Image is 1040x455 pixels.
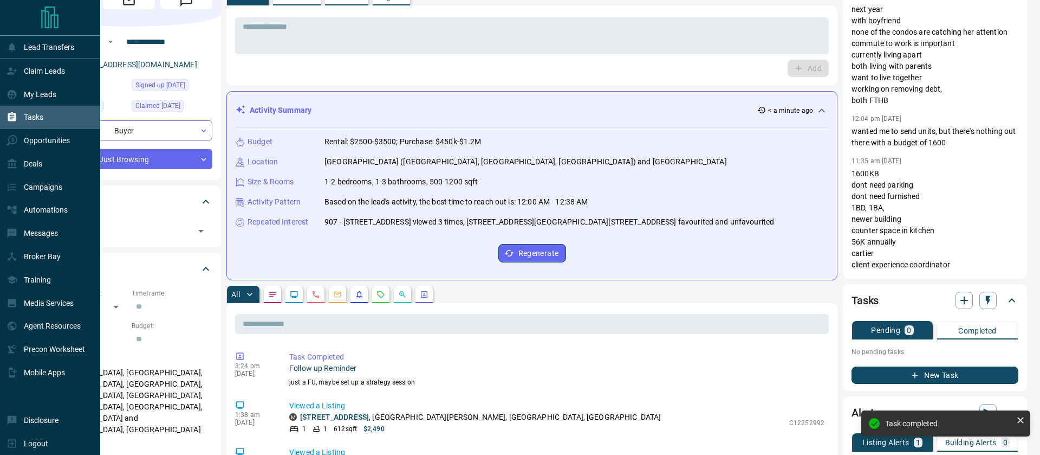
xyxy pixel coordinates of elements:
div: Tasks [851,287,1018,313]
div: Just Browsing [45,149,212,169]
div: Buyer [45,120,212,140]
a: [EMAIL_ADDRESS][DOMAIN_NAME] [75,60,197,69]
div: Sun Sep 11 2022 [132,100,212,115]
p: C12252992 [789,418,824,428]
p: Follow up Reminder [289,363,824,374]
svg: Agent Actions [420,290,428,299]
div: mrloft.ca [289,413,297,421]
svg: Notes [268,290,277,299]
p: wanted me to send units, but there's nothing out there with a budget of 1600 [851,126,1018,149]
p: 1:38 am [235,411,273,419]
p: 612 sqft [334,424,357,434]
button: Regenerate [498,244,566,262]
button: New Task [851,367,1018,384]
p: next year with boyfriend none of the condos are catching her attention commute to work is importa... [851,4,1018,106]
p: No pending tasks [851,344,1018,360]
span: Signed up [DATE] [135,80,185,91]
a: [STREET_ADDRESS] [300,413,369,421]
p: [DATE] [235,370,273,377]
p: [GEOGRAPHIC_DATA], [GEOGRAPHIC_DATA], [GEOGRAPHIC_DATA], [GEOGRAPHIC_DATA], [GEOGRAPHIC_DATA], [G... [45,364,212,450]
p: Repeated Interest [248,216,308,228]
p: 1-2 bedrooms, 1-3 bathrooms, 500-1200 sqft [324,176,478,188]
p: 11:35 am [DATE] [851,157,901,165]
p: 1 [302,424,306,434]
p: Viewed a Listing [289,400,824,412]
p: 1600KB dont need parking dont need furnished 1BD, 1BA, newer building counter space in kitchen 56... [851,168,1018,339]
p: Pending [871,326,900,334]
p: Areas Searched: [45,354,212,364]
p: Activity Pattern [248,196,301,208]
p: , [GEOGRAPHIC_DATA][PERSON_NAME], [GEOGRAPHIC_DATA], [GEOGRAPHIC_DATA] [300,412,661,423]
svg: Lead Browsing Activity [290,290,298,299]
h2: Alerts [851,404,880,421]
div: Activity Summary< a minute ago [236,100,828,120]
p: 12:04 pm [DATE] [851,115,901,123]
p: Timeframe: [132,289,212,298]
p: Activity Summary [250,105,311,116]
button: Open [193,223,209,239]
svg: Emails [333,290,342,299]
p: Based on the lead's activity, the best time to reach out is: 12:00 AM - 12:38 AM [324,196,588,208]
p: just a FU, maybe set up a strategy session [289,377,824,387]
p: Budget [248,136,272,148]
h2: Tasks [851,292,879,309]
div: Alerts [851,400,1018,426]
p: [GEOGRAPHIC_DATA] ([GEOGRAPHIC_DATA], [GEOGRAPHIC_DATA], [GEOGRAPHIC_DATA]) and [GEOGRAPHIC_DATA] [324,156,727,168]
svg: Calls [311,290,320,299]
svg: Opportunities [398,290,407,299]
p: 1 [323,424,327,434]
p: 3:24 pm [235,362,273,370]
svg: Requests [376,290,385,299]
p: Rental: $2500-$3500; Purchase: $450k-$1.2M [324,136,482,148]
svg: Listing Alerts [355,290,363,299]
span: Claimed [DATE] [135,100,180,111]
p: 907 - [STREET_ADDRESS] viewed 3 times, [STREET_ADDRESS][GEOGRAPHIC_DATA][STREET_ADDRESS] favourit... [324,216,774,228]
button: Open [104,35,117,48]
p: < a minute ago [768,106,813,116]
p: $2,490 [363,424,385,434]
p: 0 [907,326,911,334]
div: Criteria [45,256,212,282]
div: Tags [45,189,212,215]
div: Task completed [885,419,1012,428]
p: Size & Rooms [248,176,294,188]
p: Location [248,156,278,168]
p: Budget: [132,321,212,331]
p: All [231,291,240,298]
p: [DATE] [235,419,273,426]
p: Completed [958,327,997,335]
p: Task Completed [289,351,824,363]
div: Sun Sep 11 2022 [132,79,212,94]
